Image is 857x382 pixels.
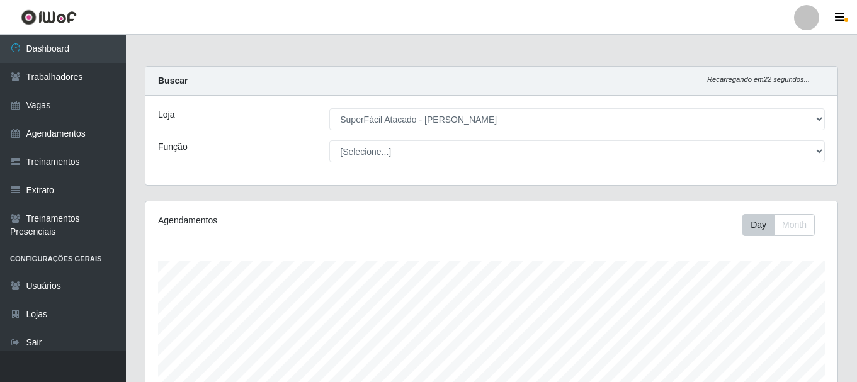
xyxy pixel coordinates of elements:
[21,9,77,25] img: CoreUI Logo
[158,214,425,227] div: Agendamentos
[742,214,775,236] button: Day
[774,214,815,236] button: Month
[742,214,825,236] div: Toolbar with button groups
[742,214,815,236] div: First group
[707,76,810,83] i: Recarregando em 22 segundos...
[158,140,188,154] label: Função
[158,108,174,121] label: Loja
[158,76,188,86] strong: Buscar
